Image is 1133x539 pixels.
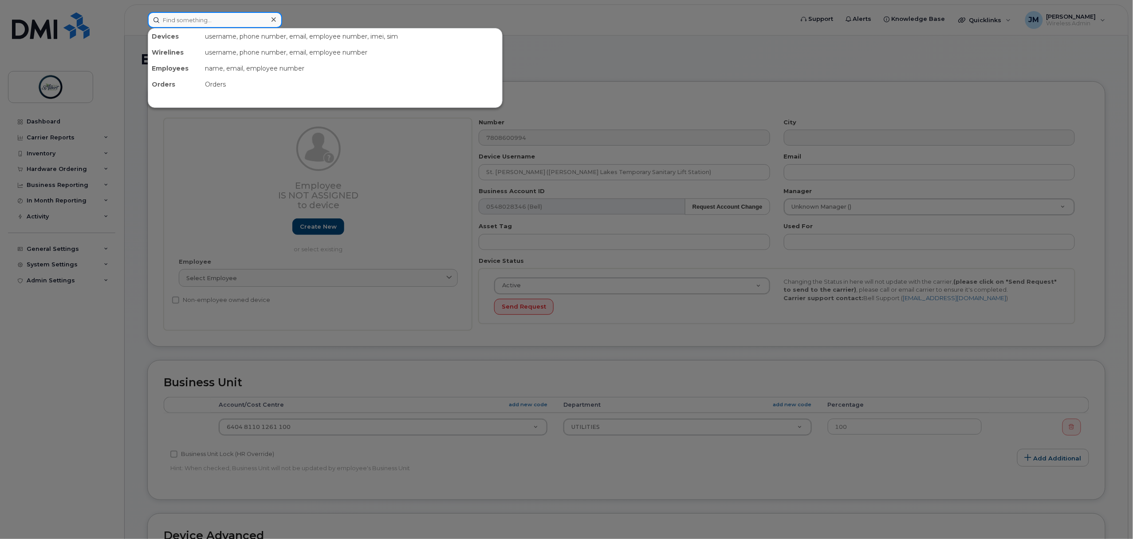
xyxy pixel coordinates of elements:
[201,76,502,92] div: Orders
[148,76,201,92] div: Orders
[201,60,502,76] div: name, email, employee number
[148,28,201,44] div: Devices
[148,44,201,60] div: Wirelines
[201,44,502,60] div: username, phone number, email, employee number
[201,28,502,44] div: username, phone number, email, employee number, imei, sim
[148,60,201,76] div: Employees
